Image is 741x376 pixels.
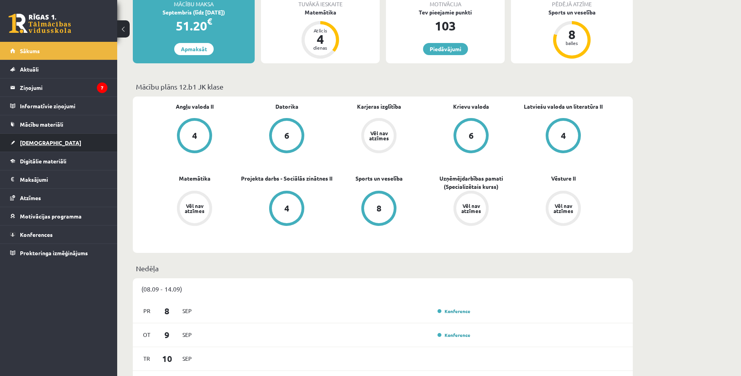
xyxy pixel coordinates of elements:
a: 4 [241,191,333,227]
p: Nedēļa [136,263,630,274]
div: (08.09 - 14.09) [133,278,633,299]
span: Sep [179,329,195,341]
span: Konferences [20,231,53,238]
span: 8 [155,304,179,317]
a: Vēl nav atzīmes [517,191,609,227]
div: 6 [469,131,474,140]
a: Motivācijas programma [10,207,107,225]
a: Atzīmes [10,189,107,207]
span: Atzīmes [20,194,41,201]
span: Tr [139,353,155,365]
legend: Ziņojumi [20,79,107,97]
a: Datorika [275,102,298,111]
span: Aktuāli [20,66,39,73]
a: Angļu valoda II [176,102,214,111]
a: Informatīvie ziņojumi [10,97,107,115]
a: Vēl nav atzīmes [148,191,241,227]
div: dienas [309,45,332,50]
div: 4 [561,131,566,140]
legend: Maksājumi [20,170,107,188]
div: Sports un veselība [511,8,633,16]
a: Proktoringa izmēģinājums [10,244,107,262]
div: Matemātika [261,8,380,16]
div: Tev pieejamie punkti [386,8,505,16]
div: 8 [560,28,584,41]
div: 8 [377,204,382,213]
a: Apmaksāt [174,43,214,55]
p: Mācību plāns 12.b1 JK klase [136,81,630,92]
a: 4 [517,118,609,155]
span: € [207,16,212,27]
div: Vēl nav atzīmes [184,203,205,213]
a: Krievu valoda [453,102,489,111]
i: 7 [97,82,107,93]
div: 4 [284,204,289,213]
a: Ziņojumi7 [10,79,107,97]
a: 8 [333,191,425,227]
span: 9 [155,328,179,341]
a: Sākums [10,42,107,60]
span: [DEMOGRAPHIC_DATA] [20,139,81,146]
a: Konference [437,308,470,314]
span: Sep [179,305,195,317]
a: Matemātika Atlicis 4 dienas [261,8,380,60]
div: 6 [284,131,289,140]
a: Digitālie materiāli [10,152,107,170]
a: Uzņēmējdarbības pamati (Specializētais kurss) [425,174,517,191]
a: Matemātika [179,174,211,183]
a: Mācību materiāli [10,115,107,133]
div: Vēl nav atzīmes [460,203,482,213]
a: Piedāvājumi [423,43,468,55]
div: Vēl nav atzīmes [368,131,390,141]
span: Pr [139,305,155,317]
a: Aktuāli [10,60,107,78]
div: 103 [386,16,505,35]
div: 4 [309,33,332,45]
span: Sākums [20,47,40,54]
span: Motivācijas programma [20,213,82,220]
span: 10 [155,352,179,365]
a: 4 [148,118,241,155]
a: Projekta darbs - Sociālās zinātnes II [241,174,332,183]
div: balles [560,41,584,45]
span: Proktoringa izmēģinājums [20,249,88,256]
div: Septembris (līdz [DATE]) [133,8,255,16]
a: Latviešu valoda un literatūra II [524,102,603,111]
a: Rīgas 1. Tālmācības vidusskola [9,14,71,33]
div: Vēl nav atzīmes [552,203,574,213]
span: Mācību materiāli [20,121,63,128]
span: Ot [139,329,155,341]
a: Vēsture II [551,174,576,183]
a: Konference [437,332,470,338]
a: Karjeras izglītība [357,102,401,111]
a: 6 [241,118,333,155]
a: Vēl nav atzīmes [425,191,517,227]
div: 4 [192,131,197,140]
span: Digitālie materiāli [20,158,66,165]
a: Sports un veselība [355,174,403,183]
a: 6 [425,118,517,155]
a: Sports un veselība 8 balles [511,8,633,60]
a: Vēl nav atzīmes [333,118,425,155]
a: [DEMOGRAPHIC_DATA] [10,134,107,152]
legend: Informatīvie ziņojumi [20,97,107,115]
a: Konferences [10,226,107,244]
div: 51.20 [133,16,255,35]
div: Atlicis [309,28,332,33]
a: Maksājumi [10,170,107,188]
span: Sep [179,353,195,365]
